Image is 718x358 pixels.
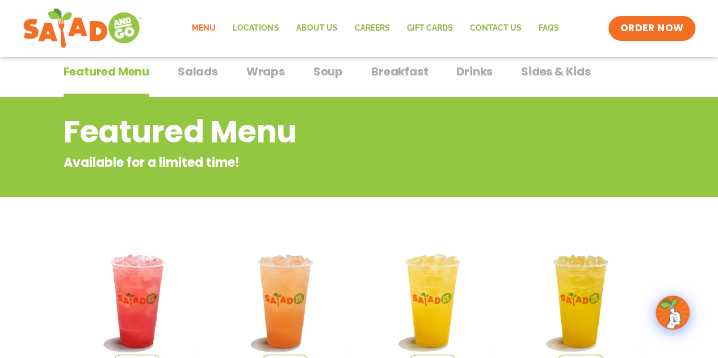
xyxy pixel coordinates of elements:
[346,15,398,41] a: Careers
[398,15,461,41] a: GIFT CARDS
[178,63,218,80] span: Salads
[287,15,346,41] a: About Us
[246,63,285,80] span: Wraps
[313,63,343,80] span: Soup
[620,22,683,35] span: ORDER NOW
[64,153,564,172] p: Available for a limited time!
[64,109,564,155] h2: Featured Menu
[23,6,142,51] img: new-SAG-logo-768×292
[530,15,567,41] a: FAQs
[608,16,695,41] a: ORDER NOW
[64,59,655,98] div: Tabbed content
[371,63,428,80] span: Breakfast
[456,63,493,80] span: Drinks
[657,297,688,328] img: wpChatIcon
[183,15,224,41] a: Menu
[64,63,149,80] span: Featured Menu
[224,15,287,41] a: Locations
[521,63,591,80] span: Sides & Kids
[183,15,567,41] nav: Menu
[461,15,530,41] a: Contact Us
